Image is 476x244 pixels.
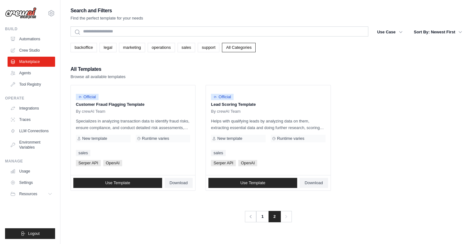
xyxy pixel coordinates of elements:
p: Find the perfect template for your needs [71,15,143,21]
span: OpenAI [238,160,257,166]
a: sales [76,150,90,156]
a: backoffice [71,43,97,52]
p: Browse all available templates [71,74,126,80]
span: Official [76,94,99,100]
a: operations [148,43,175,52]
span: By crewAI Team [76,109,105,114]
span: Runtime varies [142,136,169,141]
span: Download [305,180,323,185]
span: Runtime varies [277,136,304,141]
button: Resources [8,189,55,199]
a: marketing [119,43,145,52]
button: Use Case [373,26,406,38]
a: Agents [8,68,55,78]
a: Traces [8,115,55,125]
span: By crewAI Team [211,109,241,114]
a: All Categories [222,43,256,52]
span: 2 [269,211,281,222]
a: Tool Registry [8,79,55,89]
div: Build [5,26,55,31]
div: Manage [5,159,55,164]
a: Settings [8,178,55,188]
a: Integrations [8,103,55,113]
a: support [198,43,219,52]
span: Use Template [240,180,265,185]
span: Logout [28,231,40,236]
span: Use Template [105,180,130,185]
a: LLM Connections [8,126,55,136]
a: Environment Variables [8,137,55,152]
a: Usage [8,166,55,176]
p: Specializes in analyzing transaction data to identify fraud risks, ensure compliance, and conduct... [76,118,190,131]
a: Automations [8,34,55,44]
button: Sort By: Newest First [410,26,466,38]
span: New template [217,136,242,141]
img: Logo [5,7,37,19]
a: Marketplace [8,57,55,67]
button: Logout [5,228,55,239]
span: New template [82,136,107,141]
a: Use Template [208,178,297,188]
a: Use Template [73,178,162,188]
span: Resources [19,191,37,196]
p: Lead Scoring Template [211,101,325,108]
nav: Pagination [245,211,292,222]
div: Operate [5,96,55,101]
span: OpenAI [103,160,122,166]
h2: All Templates [71,65,126,74]
a: legal [99,43,116,52]
p: Customer Fraud Flagging Template [76,101,190,108]
iframe: Chat Widget [445,214,476,244]
a: 1 [256,211,269,222]
a: sales [211,150,225,156]
span: Serper API [211,160,236,166]
h2: Search and Filters [71,6,143,15]
a: Download [300,178,328,188]
span: Official [211,94,234,100]
span: Serper API [76,160,101,166]
span: Download [170,180,188,185]
a: Download [165,178,193,188]
a: sales [178,43,195,52]
a: Crew Studio [8,45,55,55]
p: Helps with qualifying leads by analyzing data on them, extracting essential data and doing furthe... [211,118,325,131]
